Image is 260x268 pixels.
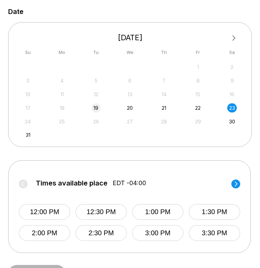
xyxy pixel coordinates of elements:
button: 1:00 PM [132,204,184,220]
div: Not available Sunday, August 17th, 2025 [23,103,32,113]
div: Not available Tuesday, August 5th, 2025 [91,76,101,85]
div: Fr [193,48,203,57]
button: 1:30 PM [189,204,240,220]
div: [DATE] [21,33,240,42]
div: Not available Friday, August 29th, 2025 [193,117,203,126]
div: Th [159,48,169,57]
div: We [125,48,134,57]
div: Not available Sunday, August 24th, 2025 [23,117,32,126]
label: Date [8,8,24,15]
div: Choose Tuesday, August 19th, 2025 [91,103,101,113]
div: Not available Thursday, August 7th, 2025 [159,76,169,85]
div: Choose Sunday, August 31st, 2025 [23,130,32,139]
span: Times available place [36,179,107,187]
div: Not available Tuesday, August 26th, 2025 [91,117,101,126]
div: Choose Wednesday, August 20th, 2025 [125,103,134,113]
div: Not available Monday, August 25th, 2025 [57,117,67,126]
div: Tu [91,48,101,57]
button: 2:00 PM [19,225,70,241]
div: Mo [57,48,67,57]
div: Not available Friday, August 8th, 2025 [193,76,203,85]
div: Not available Monday, August 4th, 2025 [57,76,67,85]
div: Not available Saturday, August 9th, 2025 [227,76,236,85]
button: 12:00 PM [19,204,70,220]
div: Not available Friday, August 15th, 2025 [193,90,203,99]
div: Not available Monday, August 11th, 2025 [57,90,67,99]
div: Not available Sunday, August 3rd, 2025 [23,76,32,85]
div: Sa [227,48,236,57]
span: EDT -04:00 [113,179,146,187]
button: 3:00 PM [132,225,184,241]
div: Not available Monday, August 18th, 2025 [57,103,67,113]
div: Not available Sunday, August 10th, 2025 [23,90,32,99]
div: Not available Thursday, August 14th, 2025 [159,90,169,99]
div: Not available Tuesday, August 12th, 2025 [91,90,101,99]
div: Choose Saturday, August 23rd, 2025 [227,103,236,113]
button: Next Month [229,33,240,44]
div: Not available Friday, August 1st, 2025 [193,62,203,72]
div: Choose Thursday, August 21st, 2025 [159,103,169,113]
button: 2:30 PM [75,225,127,241]
div: month 2025-08 [23,62,238,140]
div: Not available Wednesday, August 13th, 2025 [125,90,134,99]
div: Su [23,48,32,57]
div: Not available Saturday, August 2nd, 2025 [227,62,236,72]
button: 3:30 PM [189,225,240,241]
div: Not available Wednesday, August 6th, 2025 [125,76,134,85]
div: Choose Saturday, August 30th, 2025 [227,117,236,126]
div: Not available Wednesday, August 27th, 2025 [125,117,134,126]
div: Not available Saturday, August 16th, 2025 [227,90,236,99]
button: 12:30 PM [75,204,127,220]
div: Not available Thursday, August 28th, 2025 [159,117,169,126]
div: Choose Friday, August 22nd, 2025 [193,103,203,113]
